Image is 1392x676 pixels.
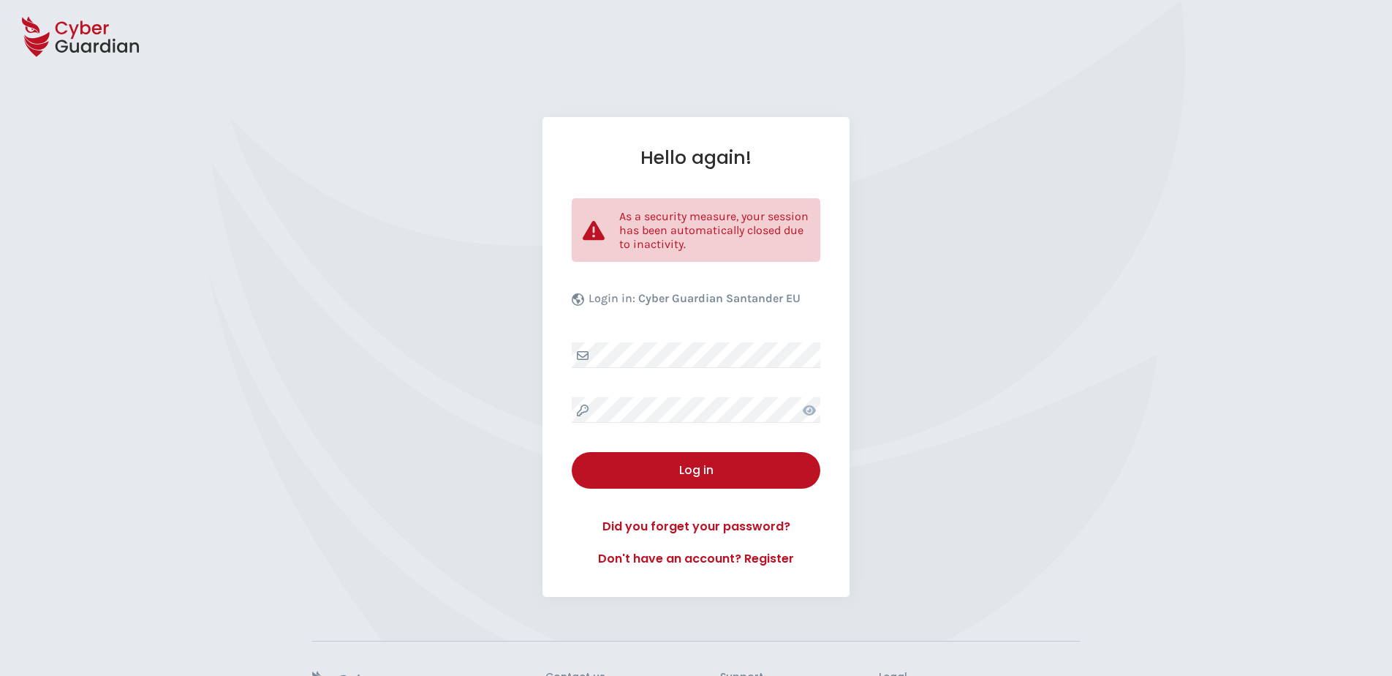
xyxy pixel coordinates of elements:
div: Log in [583,462,809,479]
a: Did you forget your password? [572,518,820,536]
a: Don't have an account? Register [572,550,820,568]
p: As a security measure, your session has been automatically closed due to inactivity. [619,209,809,251]
b: Cyber Guardian Santander EU [638,291,801,305]
p: Login in: [589,291,801,313]
button: Log in [572,452,820,489]
h1: Hello again! [572,146,820,169]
